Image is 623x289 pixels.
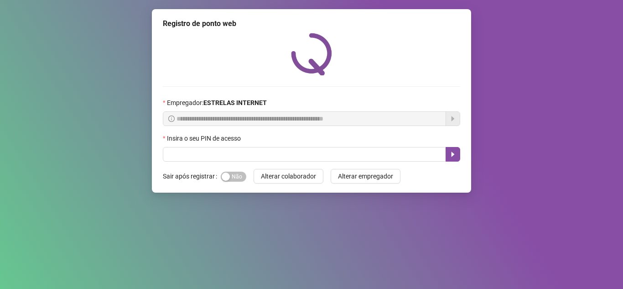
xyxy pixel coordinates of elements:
[331,169,400,184] button: Alterar empregador
[261,171,316,181] span: Alterar colaborador
[254,169,323,184] button: Alterar colaborador
[449,151,457,158] span: caret-right
[163,18,460,29] div: Registro de ponto web
[163,133,247,143] label: Insira o seu PIN de acesso
[163,169,221,184] label: Sair após registrar
[168,116,175,122] span: info-circle
[167,98,267,108] span: Empregador :
[338,171,393,181] span: Alterar empregador
[203,99,267,106] strong: ESTRELAS INTERNET
[291,33,332,75] img: QRPoint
